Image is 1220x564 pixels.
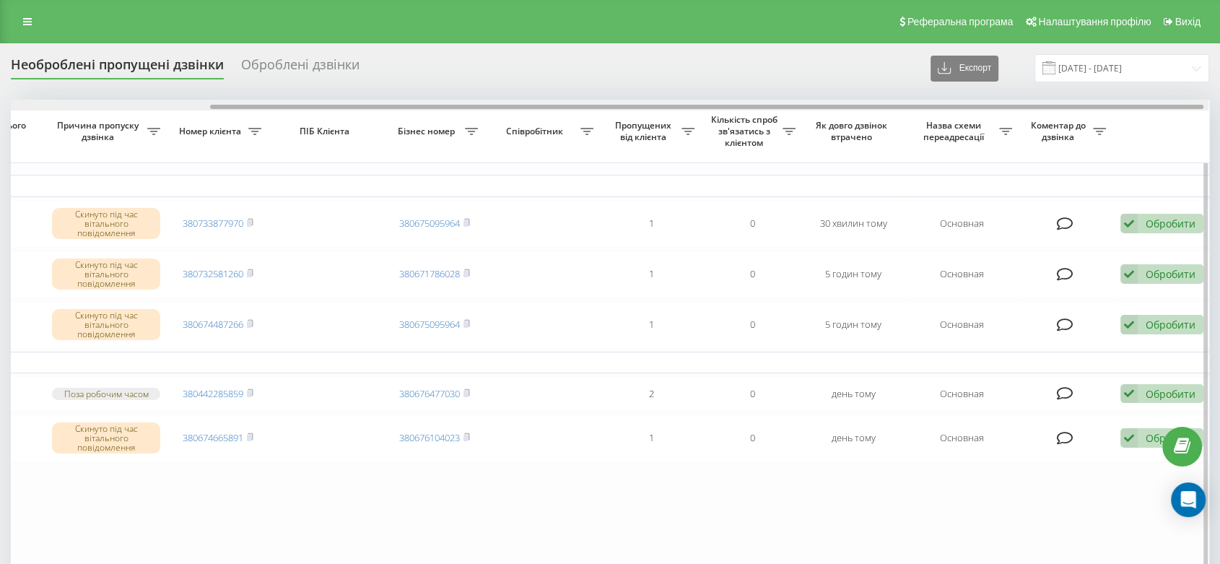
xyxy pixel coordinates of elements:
[183,267,243,280] a: 380732581260
[803,251,904,298] td: 5 годин тому
[175,126,248,137] span: Номер клієнта
[608,120,681,142] span: Пропущених від клієнта
[803,200,904,248] td: 30 хвилин тому
[399,217,460,230] a: 380675095964
[907,16,1014,27] span: Реферальна програма
[241,57,360,79] div: Оброблені дзвінки
[1175,16,1201,27] span: Вихід
[52,208,160,240] div: Скинуто під час вітального повідомлення
[702,301,803,349] td: 0
[931,56,998,82] button: Експорт
[803,301,904,349] td: 5 годин тому
[904,376,1019,412] td: Основная
[52,388,160,400] div: Поза робочим часом
[11,57,224,79] div: Необроблені пропущені дзвінки
[52,422,160,454] div: Скинуто під час вітального повідомлення
[1146,431,1195,445] div: Обробити
[391,126,465,137] span: Бізнес номер
[1146,318,1195,331] div: Обробити
[183,217,243,230] a: 380733877970
[702,415,803,462] td: 0
[601,301,702,349] td: 1
[601,415,702,462] td: 1
[399,431,460,444] a: 380676104023
[183,318,243,331] a: 380674487266
[1171,482,1206,517] div: Open Intercom Messenger
[1038,16,1151,27] span: Налаштування профілю
[601,376,702,412] td: 2
[601,251,702,298] td: 1
[904,200,1019,248] td: Основная
[399,318,460,331] a: 380675095964
[803,376,904,412] td: день тому
[183,431,243,444] a: 380674665891
[1146,267,1195,281] div: Обробити
[492,126,580,137] span: Співробітник
[52,309,160,341] div: Скинуто під час вітального повідомлення
[911,120,999,142] span: Назва схеми переадресації
[709,114,783,148] span: Кількість спроб зв'язатись з клієнтом
[904,301,1019,349] td: Основная
[702,251,803,298] td: 0
[803,415,904,462] td: день тому
[399,387,460,400] a: 380676477030
[904,251,1019,298] td: Основная
[1027,120,1093,142] span: Коментар до дзвінка
[702,200,803,248] td: 0
[183,387,243,400] a: 380442285859
[904,415,1019,462] td: Основная
[399,267,460,280] a: 380671786028
[281,126,372,137] span: ПІБ Клієнта
[702,376,803,412] td: 0
[814,120,892,142] span: Як довго дзвінок втрачено
[52,259,160,290] div: Скинуто під час вітального повідомлення
[1146,387,1195,401] div: Обробити
[601,200,702,248] td: 1
[52,120,147,142] span: Причина пропуску дзвінка
[1146,217,1195,230] div: Обробити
